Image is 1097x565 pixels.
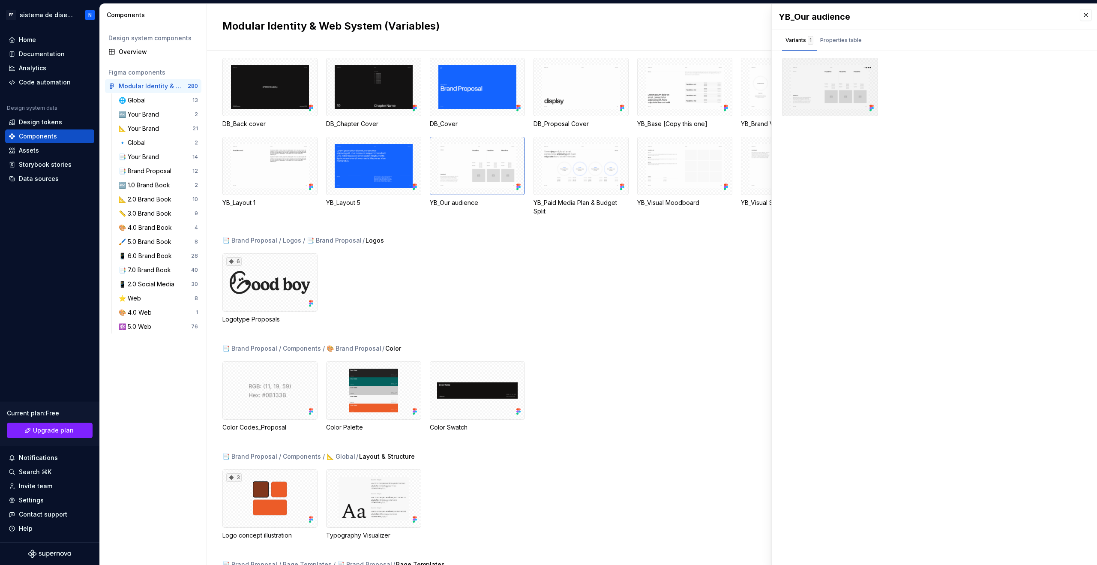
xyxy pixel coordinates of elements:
[5,47,94,61] a: Documentation
[192,196,198,203] div: 10
[7,105,57,111] div: Design system data
[2,6,98,24] button: EEsistema de diseño aN
[534,120,629,128] div: DB_Proposal Cover
[363,236,365,245] span: /
[222,344,381,353] div: 📑 Brand Proposal / Components / 🎨 Brand Proposal
[19,78,71,87] div: Code automation
[191,267,198,273] div: 40
[222,361,318,432] div: Color Codes_Proposal
[785,36,813,45] div: Variants
[195,238,198,245] div: 8
[191,281,198,288] div: 30
[326,198,421,207] div: YB_Layout 5
[5,61,94,75] a: Analytics
[119,322,155,331] div: ⚛️ 5.0 Web
[19,496,44,505] div: Settings
[108,68,198,77] div: Figma components
[222,452,355,461] div: 📑 Brand Proposal / Components / 📐 Global
[119,181,174,189] div: 🔤 1.0 Brand Book
[430,423,525,432] div: Color Swatch
[222,253,318,324] div: 6Logotype Proposals
[5,522,94,535] button: Help
[637,137,732,216] div: YB_Visual Moodboard
[741,137,836,216] div: YB_Visual Summary
[119,96,149,105] div: 🌐 Global
[382,344,384,353] span: /
[5,33,94,47] a: Home
[430,58,525,128] div: DB_Cover
[115,263,201,277] a: 📑 7.0 Brand Book40
[115,249,201,263] a: 📱 6.0 Brand Book28
[192,168,198,174] div: 12
[115,221,201,234] a: 🎨 4.0 Brand Book4
[119,252,175,260] div: 📱 6.0 Brand Book
[19,482,52,490] div: Invite team
[115,93,201,107] a: 🌐 Global13
[115,108,201,121] a: 🔤 Your Brand2
[115,178,201,192] a: 🔤 1.0 Brand Book2
[19,174,59,183] div: Data sources
[105,79,201,93] a: Modular Identity & Web System (Variables)280
[222,469,318,540] div: 3Logo concept illustration
[222,531,318,540] div: Logo concept illustration
[115,277,201,291] a: 📱 2.0 Social Media30
[108,34,198,42] div: Design system components
[366,236,384,245] span: Logos
[19,510,67,519] div: Contact support
[430,361,525,432] div: Color Swatch
[222,236,362,245] div: 📑 Brand Proposal / Logos / 📑 Brand Proposal
[5,129,94,143] a: Components
[119,138,149,147] div: 🔹 Global
[19,160,72,169] div: Storybook stories
[115,136,201,150] a: 🔹 Global2
[222,58,318,128] div: DB_Back cover
[19,454,58,462] div: Notifications
[119,167,175,175] div: 📑 Brand Proposal
[5,172,94,186] a: Data sources
[222,137,318,216] div: YB_Layout 1
[5,479,94,493] a: Invite team
[192,153,198,160] div: 14
[119,237,175,246] div: 🖌️ 5.0 Brand Book
[534,58,629,128] div: DB_Proposal Cover
[115,235,201,249] a: 🖌️ 5.0 Brand Book8
[115,192,201,206] a: 📐 2.0 Brand Book10
[119,124,162,133] div: 📐 Your Brand
[28,550,71,558] svg: Supernova Logo
[119,153,162,161] div: 📑 Your Brand
[19,146,39,155] div: Assets
[119,110,162,119] div: 🔤 Your Brand
[6,10,16,20] div: EE
[119,82,183,90] div: Modular Identity & Web System (Variables)
[222,315,318,324] div: Logotype Proposals
[19,468,51,476] div: Search ⌘K
[195,111,198,118] div: 2
[7,423,93,438] a: Upgrade plan
[5,144,94,157] a: Assets
[326,120,421,128] div: DB_Chapter Cover
[385,344,401,353] span: Color
[326,361,421,432] div: Color Palette
[195,139,198,146] div: 2
[195,210,198,217] div: 9
[88,12,92,18] div: N
[222,198,318,207] div: YB_Layout 1
[5,465,94,479] button: Search ⌘K
[195,182,198,189] div: 2
[195,295,198,302] div: 8
[33,426,74,435] span: Upgrade plan
[326,531,421,540] div: Typography Visualizer
[19,132,57,141] div: Components
[115,207,201,220] a: 📏 3.0 Brand Book9
[119,308,155,317] div: 🎨 4.0 Web
[119,195,175,204] div: 📐 2.0 Brand Book
[534,198,629,216] div: YB_Paid Media Plan & Budget Split
[326,423,421,432] div: Color Palette
[808,36,813,45] div: 1
[20,11,75,19] div: sistema de diseño a
[192,97,198,104] div: 13
[115,320,201,334] a: ⚛️ 5.0 Web76
[107,11,203,19] div: Components
[637,120,732,128] div: YB_Base [Copy this one]
[119,223,175,232] div: 🎨 4.0 Brand Book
